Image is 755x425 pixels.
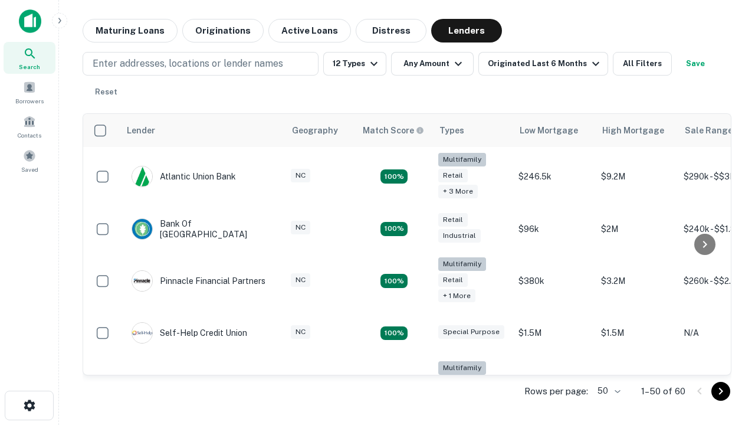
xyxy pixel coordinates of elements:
[132,271,152,291] img: picture
[132,323,152,343] img: picture
[132,270,265,292] div: Pinnacle Financial Partners
[356,19,426,42] button: Distress
[87,80,125,104] button: Reset
[363,124,422,137] h6: Match Score
[438,257,486,271] div: Multifamily
[291,273,310,287] div: NC
[285,114,356,147] th: Geography
[513,355,595,415] td: $246k
[431,19,502,42] button: Lenders
[292,123,338,138] div: Geography
[595,147,678,207] td: $9.2M
[268,19,351,42] button: Active Loans
[513,310,595,355] td: $1.5M
[4,42,55,74] a: Search
[127,123,155,138] div: Lender
[595,114,678,147] th: High Mortgage
[595,251,678,311] td: $3.2M
[685,123,733,138] div: Sale Range
[432,114,513,147] th: Types
[641,384,685,398] p: 1–50 of 60
[363,124,424,137] div: Capitalize uses an advanced AI algorithm to match your search with the best lender. The match sco...
[438,185,478,198] div: + 3 more
[380,222,408,236] div: Matching Properties: 15, hasApolloMatch: undefined
[132,219,152,239] img: picture
[595,207,678,251] td: $2M
[132,375,227,396] div: The Fidelity Bank
[613,52,672,76] button: All Filters
[438,361,486,375] div: Multifamily
[291,169,310,182] div: NC
[380,326,408,341] div: Matching Properties: 11, hasApolloMatch: undefined
[513,114,595,147] th: Low Mortgage
[4,145,55,176] a: Saved
[438,153,486,166] div: Multifamily
[438,169,468,182] div: Retail
[93,57,283,71] p: Enter addresses, locations or lender names
[120,114,285,147] th: Lender
[19,9,41,33] img: capitalize-icon.png
[595,355,678,415] td: $3.2M
[391,52,474,76] button: Any Amount
[356,114,432,147] th: Capitalize uses an advanced AI algorithm to match your search with the best lender. The match sco...
[132,166,236,187] div: Atlantic Union Bank
[602,123,664,138] div: High Mortgage
[595,310,678,355] td: $1.5M
[291,325,310,339] div: NC
[439,123,464,138] div: Types
[380,169,408,184] div: Matching Properties: 10, hasApolloMatch: undefined
[380,274,408,288] div: Matching Properties: 18, hasApolloMatch: undefined
[520,123,578,138] div: Low Mortgage
[593,382,622,400] div: 50
[83,52,319,76] button: Enter addresses, locations or lender names
[677,52,714,76] button: Save your search to get updates of matches that match your search criteria.
[711,382,730,401] button: Go to next page
[438,289,475,303] div: + 1 more
[478,52,608,76] button: Originated Last 6 Months
[132,322,247,344] div: Self-help Credit Union
[488,57,603,71] div: Originated Last 6 Months
[524,384,588,398] p: Rows per page:
[513,251,595,311] td: $380k
[513,207,595,251] td: $96k
[696,331,755,387] iframe: Chat Widget
[438,273,468,287] div: Retail
[4,76,55,108] a: Borrowers
[291,221,310,234] div: NC
[513,147,595,207] td: $246.5k
[438,229,481,243] div: Industrial
[132,166,152,187] img: picture
[4,110,55,142] a: Contacts
[438,325,504,339] div: Special Purpose
[438,213,468,227] div: Retail
[19,62,40,71] span: Search
[83,19,178,42] button: Maturing Loans
[18,130,41,140] span: Contacts
[21,165,38,174] span: Saved
[15,96,44,106] span: Borrowers
[182,19,264,42] button: Originations
[132,218,273,240] div: Bank Of [GEOGRAPHIC_DATA]
[323,52,386,76] button: 12 Types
